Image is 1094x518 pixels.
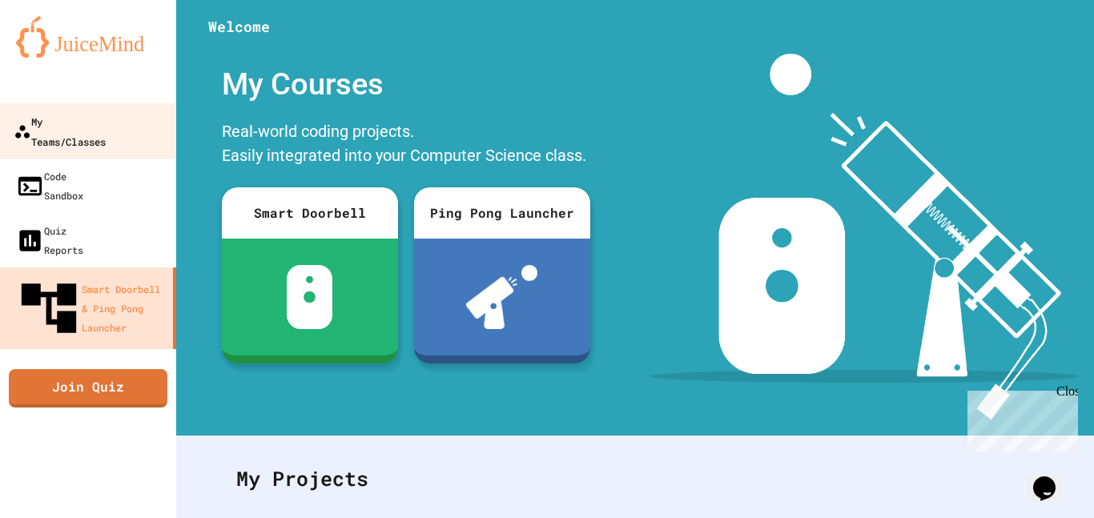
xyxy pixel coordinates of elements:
img: banner-image-my-projects.png [650,54,1079,420]
iframe: chat widget [961,384,1078,452]
div: Real-world coding projects. Easily integrated into your Computer Science class. [214,115,598,175]
div: Chat with us now!Close [6,6,111,102]
div: My Courses [214,54,598,115]
iframe: chat widget [1027,454,1078,502]
div: Smart Doorbell & Ping Pong Launcher [16,275,167,341]
a: Join Quiz [9,369,167,408]
div: My Projects [220,448,1050,510]
div: Ping Pong Launcher [414,187,590,239]
div: Smart Doorbell [222,187,398,239]
div: Code Sandbox [16,167,83,205]
div: My Teams/Classes [14,111,106,151]
img: ppl-with-ball.png [466,265,537,329]
img: logo-orange.svg [16,16,160,58]
img: sdb-white.svg [287,265,332,329]
div: Quiz Reports [16,221,83,259]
